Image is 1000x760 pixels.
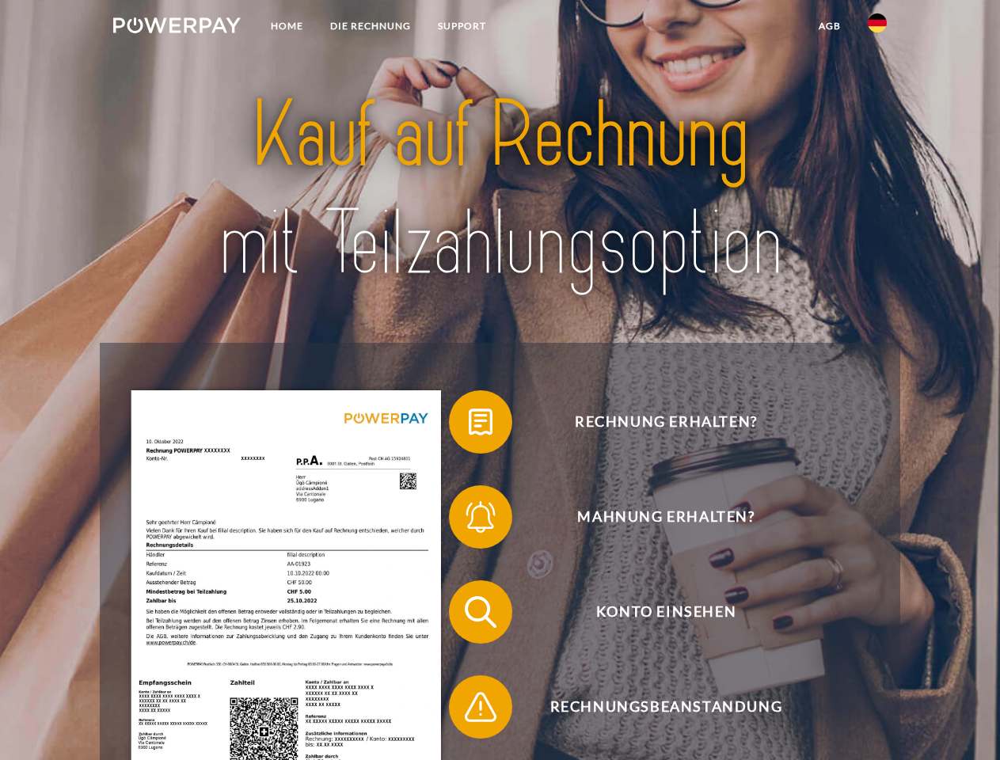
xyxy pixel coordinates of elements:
a: DIE RECHNUNG [317,12,424,40]
img: qb_warning.svg [461,687,500,727]
button: Mahnung erhalten? [449,485,861,549]
img: qb_bell.svg [461,497,500,537]
span: Konto einsehen [472,580,860,644]
img: title-powerpay_de.svg [151,76,849,303]
img: de [868,13,887,32]
span: Rechnungsbeanstandung [472,675,860,739]
img: qb_bill.svg [461,402,500,442]
button: Rechnung erhalten? [449,390,861,454]
a: agb [805,12,854,40]
a: Home [257,12,317,40]
span: Mahnung erhalten? [472,485,860,549]
button: Rechnungsbeanstandung [449,675,861,739]
a: SUPPORT [424,12,500,40]
img: qb_search.svg [461,592,500,632]
img: logo-powerpay-white.svg [113,17,241,33]
span: Rechnung erhalten? [472,390,860,454]
button: Konto einsehen [449,580,861,644]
